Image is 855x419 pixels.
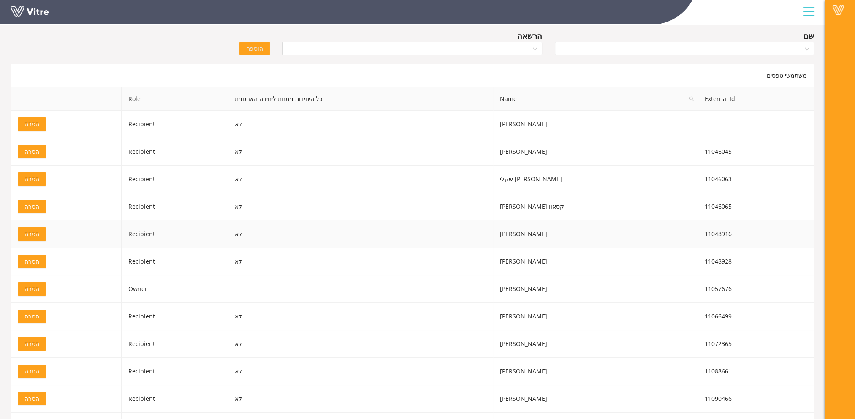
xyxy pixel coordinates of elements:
[228,111,494,138] td: לא
[705,202,732,210] span: 11046065
[18,365,46,378] button: הסרה
[24,120,39,129] span: הסרה
[128,147,155,155] span: Recipient
[493,193,698,220] td: קסאוו [PERSON_NAME]
[228,220,494,248] td: לא
[24,312,39,321] span: הסרה
[228,330,494,358] td: לא
[493,385,698,413] td: [PERSON_NAME]
[228,303,494,330] td: לא
[18,282,46,296] button: הסרה
[24,284,39,294] span: הסרה
[705,230,732,238] span: 11048916
[228,358,494,385] td: לא
[18,145,46,158] button: הסרה
[128,367,155,375] span: Recipient
[24,202,39,211] span: הסרה
[493,330,698,358] td: [PERSON_NAME]
[18,337,46,351] button: הסרה
[24,339,39,348] span: הסרה
[493,138,698,166] td: [PERSON_NAME]
[705,312,732,320] span: 11066499
[24,229,39,239] span: הסרה
[705,285,732,293] span: 11057676
[705,395,732,403] span: 11090466
[689,96,694,101] span: search
[18,117,46,131] button: הסרה
[18,392,46,405] button: הסרה
[493,248,698,275] td: [PERSON_NAME]
[128,340,155,348] span: Recipient
[705,257,732,265] span: 11048928
[493,166,698,193] td: [PERSON_NAME] שקלי
[128,257,155,265] span: Recipient
[18,310,46,323] button: הסרה
[493,275,698,303] td: [PERSON_NAME]
[705,367,732,375] span: 11088661
[517,30,542,42] div: הרשאה
[228,87,494,111] th: כל היחידות מתחת ליחידה הארגונית
[493,220,698,248] td: [PERSON_NAME]
[18,200,46,213] button: הסרה
[128,312,155,320] span: Recipient
[686,87,698,110] span: search
[122,87,228,111] th: Role
[705,175,732,183] span: 11046063
[24,394,39,403] span: הסרה
[698,87,814,111] th: External Id
[239,42,270,55] button: הוספה
[24,174,39,184] span: הסרה
[128,230,155,238] span: Recipient
[18,227,46,241] button: הסרה
[24,257,39,266] span: הסרה
[803,30,814,42] div: שם
[493,303,698,330] td: [PERSON_NAME]
[24,367,39,376] span: הסרה
[228,385,494,413] td: לא
[128,395,155,403] span: Recipient
[11,64,814,87] div: משתמשי טפסים
[493,111,698,138] td: [PERSON_NAME]
[24,147,39,156] span: הסרה
[705,340,732,348] span: 11072365
[128,285,147,293] span: Owner
[228,248,494,275] td: לא
[705,147,732,155] span: 11046045
[18,255,46,268] button: הסרה
[128,202,155,210] span: Recipient
[228,166,494,193] td: לא
[128,175,155,183] span: Recipient
[228,193,494,220] td: לא
[493,358,698,385] td: [PERSON_NAME]
[228,138,494,166] td: לא
[18,172,46,186] button: הסרה
[493,87,698,110] span: Name
[128,120,155,128] span: Recipient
